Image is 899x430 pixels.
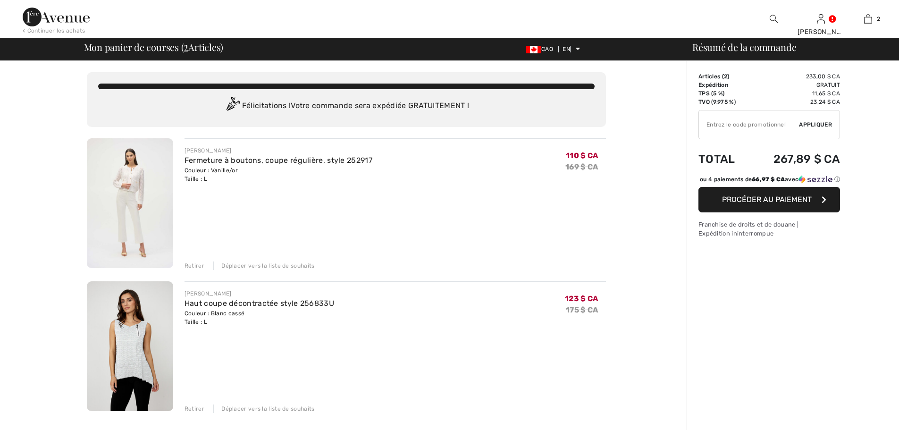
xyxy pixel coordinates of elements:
[185,262,204,269] font: Retirer
[724,73,727,80] font: 2
[87,281,173,411] img: Haut coupe décontractée style 256833U
[834,176,840,183] font: ⓘ
[185,299,334,308] a: Haut coupe décontractée style 256833U
[185,290,232,297] font: [PERSON_NAME]
[188,41,223,53] font: Articles)
[845,13,891,25] a: 2
[798,28,853,36] font: [PERSON_NAME]
[185,310,244,317] font: Couleur : Blanc cassé
[23,8,90,26] img: 1ère Avenue
[727,73,729,80] font: )
[817,14,825,23] a: Se connecter
[785,176,798,183] font: avec
[565,162,598,171] font: 169 $ CA
[242,101,291,110] font: Félicitations !
[798,175,832,184] img: Sezzle
[223,97,242,116] img: Congratulation2.svg
[877,16,880,22] font: 2
[799,121,832,128] font: Appliquer
[221,405,314,412] font: Déplacer vers la liste de souhaits
[184,38,188,54] font: 2
[773,152,840,166] font: 267,89 $ CA
[185,147,232,154] font: [PERSON_NAME]
[221,262,314,269] font: Déplacer vers la liste de souhaits
[566,151,598,160] font: 110 $ CA
[864,13,872,25] img: Mon sac
[185,167,238,174] font: Couleur : Vanille/or
[698,187,840,212] button: Procéder au paiement
[839,402,890,425] iframe: Ouvre un widget où vous pouvez trouver plus d'informations
[84,41,184,53] font: Mon panier de courses (
[810,99,840,105] font: 23,24 $ CA
[698,82,728,88] font: Expédition
[698,73,724,80] font: Articles (
[816,82,840,88] font: Gratuit
[185,405,204,412] font: Retirer
[698,175,840,187] div: ou 4 paiements de66,97 $ CAavecSezzle Cliquez pour en savoir plus sur Sezzle
[541,46,553,52] font: CAO
[700,176,752,183] font: ou 4 paiements de
[770,13,778,25] img: rechercher sur le site
[812,90,840,97] font: 11,65 $ CA
[698,152,735,166] font: Total
[23,27,85,34] font: < Continuer les achats
[722,195,812,204] font: Procéder au paiement
[87,138,173,268] img: Fermeture à boutons, coupe régulière, style 252917
[698,90,725,97] font: TPS (5 %)
[817,13,825,25] img: Mes informations
[699,110,799,139] input: Code promotionnel
[563,46,570,52] font: EN
[185,319,207,325] font: Taille : L
[752,176,785,183] font: 66,97 $ CA
[806,73,840,80] font: 233,00 $ CA
[566,305,598,314] font: 175 $ CA
[291,101,469,110] font: Votre commande sera expédiée GRATUITEMENT !
[185,156,372,165] a: Fermeture à boutons, coupe régulière, style 252917
[692,41,796,53] font: Résumé de la commande
[565,294,598,303] font: 123 $ CA
[698,99,736,105] font: TVQ (9,975 %)
[185,176,207,182] font: Taille : L
[526,46,541,53] img: Dollar canadien
[698,221,798,237] font: Franchise de droits et de douane | Expédition ininterrompue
